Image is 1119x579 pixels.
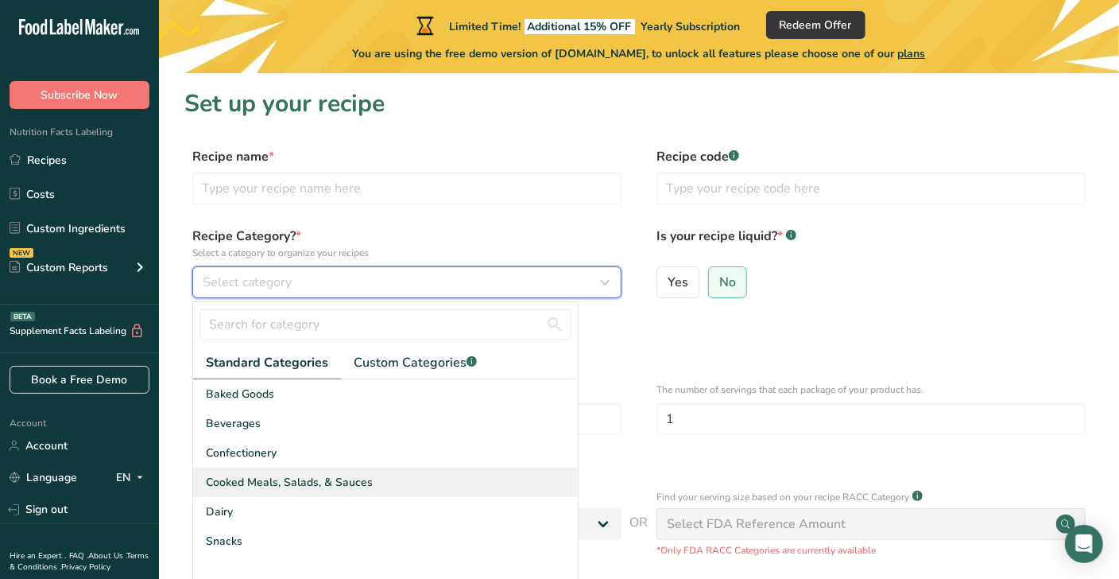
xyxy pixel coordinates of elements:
div: BETA [10,312,35,321]
div: Select FDA Reference Amount [667,515,846,534]
label: Is your recipe liquid? [656,227,1086,260]
span: Beverages [206,415,261,432]
label: Recipe name [192,147,621,166]
button: Subscribe Now [10,81,149,109]
span: Snacks [206,533,242,550]
div: Limited Time! [413,16,741,35]
div: NEW [10,248,33,258]
button: Select category [192,266,621,298]
a: Language [10,464,77,492]
p: The number of servings that each package of your product has. [656,383,1086,397]
span: OR [630,513,649,558]
div: Open Intercom Messenger [1065,525,1103,563]
div: Custom Reports [10,259,108,276]
input: Search for category [199,309,571,340]
span: plans [898,46,926,61]
p: *Only FDA RACC Categories are currently available [656,543,1086,558]
label: Recipe Category? [192,227,621,260]
a: Terms & Conditions . [10,550,149,573]
p: Find your serving size based on your recipe RACC Category [656,490,909,504]
span: Yes [668,274,688,290]
a: Hire an Expert . [10,550,66,562]
a: About Us . [88,550,126,562]
button: Redeem Offer [766,11,865,39]
span: No [719,274,736,290]
span: Dairy [206,503,233,520]
a: Privacy Policy [61,562,110,573]
span: Select category [203,273,292,292]
span: Custom Categories [354,353,477,372]
input: Type your recipe code here [656,173,1086,204]
span: Additional 15% OFF [525,19,635,34]
span: You are using the free demo version of [DOMAIN_NAME], to unlock all features please choose one of... [353,45,926,62]
span: Subscribe Now [41,87,118,103]
p: Select a category to organize your recipes [192,246,621,260]
input: Type your recipe name here [192,173,621,204]
label: Recipe code [656,147,1086,166]
span: Yearly Subscription [641,19,741,34]
span: Redeem Offer [780,17,852,33]
div: EN [116,468,149,488]
a: FAQ . [69,550,88,562]
span: Baked Goods [206,386,274,402]
h1: Set up your recipe [184,86,1094,122]
span: Cooked Meals, Salads, & Sauces [206,474,373,491]
span: Confectionery [206,445,277,461]
span: Standard Categories [206,353,328,372]
a: Book a Free Demo [10,366,149,394]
